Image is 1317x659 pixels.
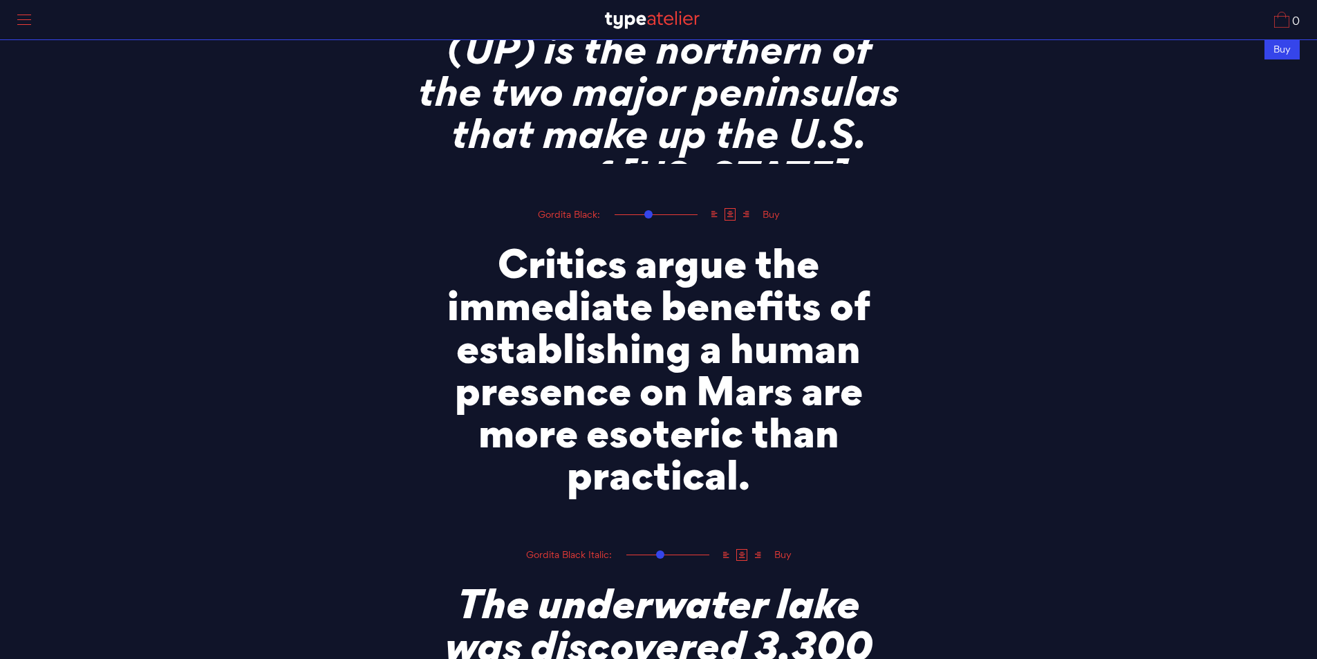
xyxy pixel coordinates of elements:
div: Buy [1264,39,1300,59]
textarea: Critics argue the immediate benefits of establishing a human presence on Mars are more esoteric t... [417,222,901,504]
div: Buy [769,550,797,560]
img: Cart_Icon.svg [1274,12,1289,28]
div: Buy [757,210,785,220]
div: Gordita Black: [532,210,606,220]
a: 0 [1274,12,1300,28]
span: 0 [1289,16,1300,28]
div: Gordita Black Italic: [521,550,617,560]
img: TA_Logo.svg [605,11,700,29]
